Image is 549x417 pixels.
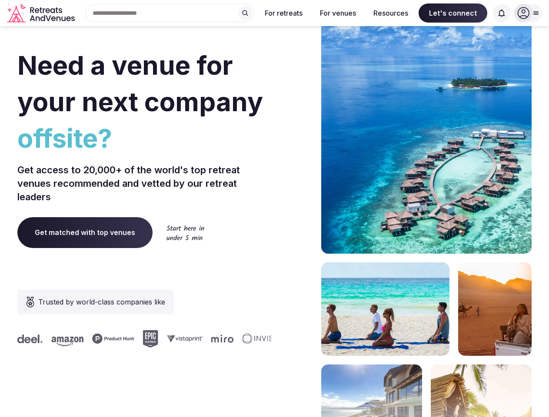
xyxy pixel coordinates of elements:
img: yoga on tropical beach [321,262,449,356]
span: Need a venue for your next company [17,50,263,117]
p: Get access to 20,000+ of the world's top retreat venues recommended and vetted by our retreat lea... [17,163,271,203]
button: Resources [366,3,415,23]
span: offsite? [17,120,271,156]
svg: Vistaprint company logo [163,335,199,342]
button: For venues [313,3,363,23]
a: Visit the homepage [7,3,77,23]
img: woman sitting in back of truck with camels [458,262,532,356]
a: Get matched with top venues [17,217,153,248]
span: Trusted by world-class companies like [38,297,165,307]
svg: Invisible company logo [238,334,286,344]
svg: Deel company logo [13,334,39,343]
svg: Retreats and Venues company logo [7,3,77,23]
svg: Epic Games company logo [139,330,154,347]
svg: Miro company logo [207,334,230,343]
span: Let's connect [419,3,487,23]
img: Start here in under 5 min [166,225,204,240]
button: For retreats [258,3,309,23]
